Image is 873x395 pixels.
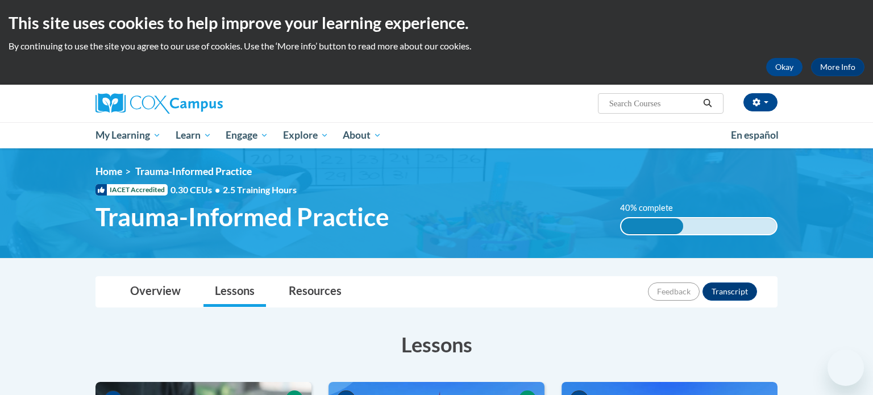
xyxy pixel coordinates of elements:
img: Cox Campus [95,93,223,114]
button: Search [699,97,716,110]
button: Transcript [702,282,757,301]
h3: Lessons [95,330,778,359]
a: Explore [276,122,336,148]
a: Home [95,165,122,177]
a: Cox Campus [95,93,311,114]
span: 0.30 CEUs [171,184,223,196]
a: Resources [277,277,353,307]
a: Lessons [203,277,266,307]
span: • [215,184,220,195]
a: About [336,122,389,148]
p: By continuing to use the site you agree to our use of cookies. Use the ‘More info’ button to read... [9,40,864,52]
a: Overview [119,277,192,307]
span: My Learning [95,128,161,142]
span: Trauma-Informed Practice [95,202,389,232]
label: 40% complete [620,202,685,214]
button: Okay [766,58,803,76]
div: Main menu [78,122,795,148]
span: 2.5 Training Hours [223,184,297,195]
span: Learn [176,128,211,142]
a: My Learning [88,122,168,148]
iframe: Button to launch messaging window [828,350,864,386]
button: Feedback [648,282,700,301]
h2: This site uses cookies to help improve your learning experience. [9,11,864,34]
span: Engage [226,128,268,142]
a: More Info [811,58,864,76]
span: IACET Accredited [95,184,168,196]
a: Engage [218,122,276,148]
a: Learn [168,122,219,148]
span: Explore [283,128,329,142]
span: Trauma-Informed Practice [135,165,252,177]
div: 40% complete [621,218,683,234]
span: En español [731,129,779,141]
input: Search Courses [608,97,699,110]
button: Account Settings [743,93,778,111]
span: About [343,128,381,142]
a: En español [724,123,786,147]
